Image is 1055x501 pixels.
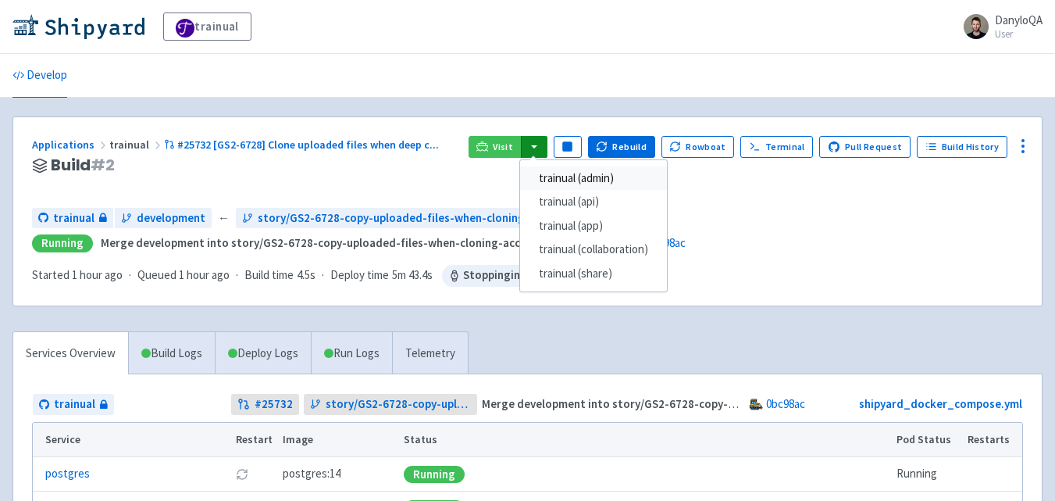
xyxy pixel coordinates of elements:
[588,136,655,158] button: Rebuild
[995,29,1043,39] small: User
[115,208,212,229] a: development
[297,267,315,284] span: 4.5s
[859,396,1022,411] a: shipyard_docker_compose.yml
[255,395,293,413] strong: # 25732
[215,332,311,375] a: Deploy Logs
[482,396,1005,411] strong: Merge development into story/GS2-6728-copy-uploaded-files-when-cloning-account-in-saas-admin
[72,267,123,282] time: 1 hour ago
[137,209,205,227] span: development
[520,190,667,214] a: trainual (api)
[392,332,468,375] a: Telemetry
[520,166,667,191] a: trainual (admin)
[218,209,230,227] span: ←
[32,208,113,229] a: trainual
[304,394,477,415] a: story/GS2-6728-copy-uploaded-files-when-cloning-account-in-saas-admin
[520,238,667,262] a: trainual (collaboration)
[101,235,624,250] strong: Merge development into story/GS2-6728-copy-uploaded-files-when-cloning-account-in-saas-admin
[520,262,667,286] a: trainual (share)
[129,332,215,375] a: Build Logs
[258,209,650,227] span: story/GS2-6728-copy-uploaded-files-when-cloning-account-in-saas-admin
[661,136,735,158] button: Rowboat
[892,457,963,492] td: Running
[236,208,657,229] a: story/GS2-6728-copy-uploaded-files-when-cloning-account-in-saas-admin
[109,138,164,152] span: trainual
[469,136,522,158] a: Visit
[399,423,892,457] th: Status
[311,332,392,375] a: Run Logs
[766,396,805,411] a: 0bc98ac
[12,54,67,98] a: Develop
[32,267,123,282] span: Started
[330,267,389,284] span: Deploy time
[283,465,340,483] span: postgres:14
[137,267,230,282] span: Queued
[163,13,251,41] a: trainual
[179,267,230,282] time: 1 hour ago
[51,156,115,174] span: Build
[33,423,230,457] th: Service
[91,154,115,176] span: # 2
[12,14,144,39] img: Shipyard logo
[164,138,441,152] a: #25732 [GS2-6728] Clone uploaded files when deep c...
[13,332,128,375] a: Services Overview
[244,267,294,284] span: Build time
[493,141,513,153] span: Visit
[54,395,95,413] span: trainual
[177,138,439,152] span: #25732 [GS2-6728] Clone uploaded files when deep c ...
[32,138,109,152] a: Applications
[33,394,114,415] a: trainual
[236,468,248,481] button: Restart pod
[392,267,433,284] span: 5m 43.4s
[892,423,963,457] th: Pod Status
[32,234,93,252] div: Running
[954,14,1043,39] a: DanyloQA User
[995,13,1043,27] span: DanyloQA
[277,423,399,457] th: Image
[32,265,590,287] div: · · ·
[326,395,471,413] span: story/GS2-6728-copy-uploaded-files-when-cloning-account-in-saas-admin
[963,423,1022,457] th: Restarts
[53,209,94,227] span: trainual
[442,265,590,287] span: Stopping in 1 hr 25 min
[740,136,813,158] a: Terminal
[819,136,911,158] a: Pull Request
[520,214,667,238] a: trainual (app)
[230,423,277,457] th: Restart
[45,465,90,483] a: postgres
[554,136,582,158] button: Pause
[917,136,1007,158] a: Build History
[404,466,465,483] div: Running
[231,394,299,415] a: #25732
